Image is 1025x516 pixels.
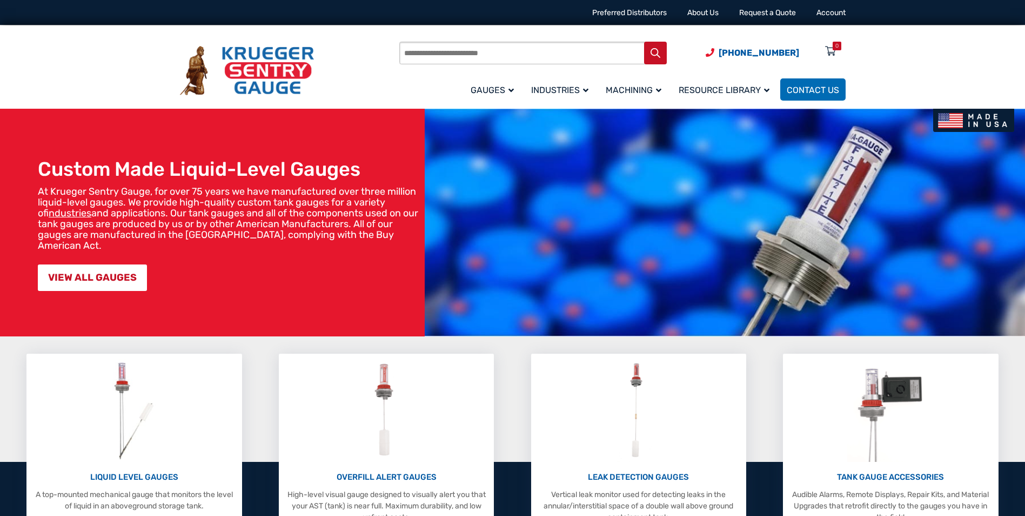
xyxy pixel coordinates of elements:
[464,77,525,102] a: Gauges
[471,85,514,95] span: Gauges
[38,264,147,291] a: VIEW ALL GAUGES
[739,8,796,17] a: Request a Quote
[788,471,993,484] p: TANK GAUGE ACCESSORIES
[592,8,667,17] a: Preferred Distributors
[180,46,314,96] img: Krueger Sentry Gauge
[49,207,91,219] a: industries
[525,77,599,102] a: Industries
[32,489,236,512] p: A top-mounted mechanical gauge that monitors the level of liquid in an aboveground storage tank.
[706,46,799,59] a: Phone Number (920) 434-8860
[599,77,672,102] a: Machining
[679,85,769,95] span: Resource Library
[933,109,1014,132] img: Made In USA
[284,471,488,484] p: OVERFILL ALERT GAUGES
[531,85,588,95] span: Industries
[787,85,839,95] span: Contact Us
[105,359,163,462] img: Liquid Level Gauges
[847,359,934,462] img: Tank Gauge Accessories
[617,359,660,462] img: Leak Detection Gauges
[363,359,411,462] img: Overfill Alert Gauges
[38,157,419,181] h1: Custom Made Liquid-Level Gauges
[687,8,719,17] a: About Us
[835,42,839,50] div: 0
[816,8,846,17] a: Account
[780,78,846,101] a: Contact Us
[32,471,236,484] p: LIQUID LEVEL GAUGES
[537,471,741,484] p: LEAK DETECTION GAUGES
[606,85,661,95] span: Machining
[672,77,780,102] a: Resource Library
[38,186,419,251] p: At Krueger Sentry Gauge, for over 75 years we have manufactured over three million liquid-level g...
[719,48,799,58] span: [PHONE_NUMBER]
